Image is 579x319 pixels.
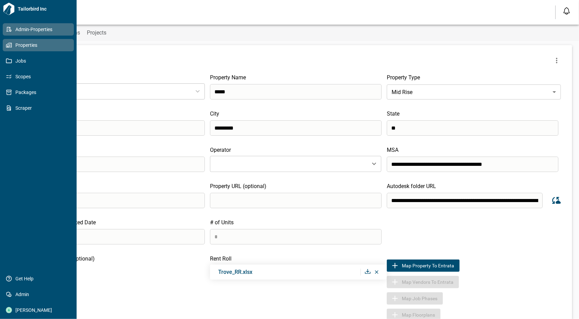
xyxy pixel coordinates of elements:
span: Operator [210,147,231,153]
span: Property Name [210,74,246,81]
div: base tabs [18,25,579,41]
span: Trove_RR.xlsx [218,269,252,275]
button: Map to EntrataMap Property to Entrata [387,260,460,272]
input: search [387,120,558,136]
button: Open notification feed [561,5,572,16]
img: Map to Entrata [391,262,399,270]
span: Projects [87,29,106,36]
input: search [33,193,205,208]
span: Tailorbird Inc [15,5,74,12]
span: Get Help [12,275,67,282]
span: [PERSON_NAME] [12,307,67,314]
input: search [33,157,205,172]
input: search [33,229,205,244]
div: Mid Rise [387,82,561,102]
span: Admin-Properties [12,26,67,33]
input: search [210,120,382,136]
a: Scraper [3,102,74,114]
span: Property Type [387,74,420,81]
input: search [387,193,543,208]
input: search [210,193,382,208]
a: Packages [3,86,74,98]
a: Scopes [3,70,74,83]
a: Jobs [3,55,74,67]
span: Property URL (optional) [210,183,266,189]
button: Open [369,159,379,169]
a: Properties [3,39,74,51]
span: Scraper [12,105,67,111]
span: Properties [12,42,67,49]
input: search [33,120,205,136]
input: search [210,84,382,99]
span: MSA [387,147,398,153]
span: # of Units [210,219,234,226]
span: Rent Roll [210,255,232,262]
span: City [210,110,219,117]
span: Scopes [12,73,67,80]
button: more [550,54,564,67]
button: Sync data from Autodesk [548,192,564,208]
span: Jobs [12,57,67,64]
input: search [387,157,558,172]
a: Admin-Properties [3,23,74,36]
span: Admin [12,291,67,298]
span: Autodesk folder URL [387,183,436,189]
span: State [387,110,399,117]
a: Admin [3,288,74,301]
span: Packages [12,89,67,96]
